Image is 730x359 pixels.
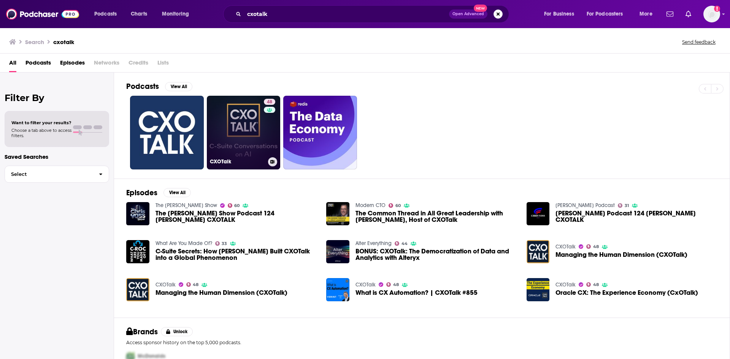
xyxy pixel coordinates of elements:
button: Select [5,166,109,183]
span: The Common Thread in All Great Leadership with [PERSON_NAME], Host of CXOTalk [355,210,517,223]
h3: cxotalk [53,38,74,46]
a: CXOTalk [555,244,576,250]
button: View All [163,188,191,197]
span: Select [5,172,93,177]
a: 60 [228,203,240,208]
a: Podchaser - Follow, Share and Rate Podcasts [6,7,79,21]
span: 48 [193,283,198,286]
span: 33 [222,242,227,245]
p: Saved Searches [5,153,109,160]
a: Oracle CX: The Experience Economy (CxOTalk) [555,289,698,296]
button: open menu [539,8,584,20]
a: 48 [586,282,599,287]
span: 48 [267,98,272,106]
svg: Add a profile image [714,6,720,12]
h3: Search [25,38,44,46]
a: 48 [386,282,399,287]
span: [PERSON_NAME] Podcast 124 [PERSON_NAME] CXOTALK [555,210,717,223]
h3: CXOTalk [210,158,265,165]
a: What Are You Made Of? [156,240,212,247]
button: open menu [89,8,127,20]
a: C-Suite Secrets: How Michael Krigsman Built CXOTalk into a Global Phenomenon [156,248,317,261]
a: The Common Thread in All Great Leadership with Michael Krigsman, Host of CXOTalk [355,210,517,223]
a: BONUS: CXOTalk: The Democratization of Data and Analytics with Alteryx [355,248,517,261]
a: The Chris Voss Show Podcast 124 Michael Krigsman CXOTALK [156,210,317,223]
a: Show notifications dropdown [663,8,676,21]
span: Choose a tab above to access filters. [11,128,71,138]
span: 31 [625,204,629,207]
a: CXOTalk [355,282,376,288]
span: 48 [593,245,599,248]
span: 44 [401,242,408,245]
a: EpisodesView All [126,188,191,198]
a: 44 [395,241,408,246]
h2: Episodes [126,188,157,198]
h2: Podcasts [126,82,159,91]
a: Charts [126,8,152,20]
img: Managing the Human Dimension (CXOTalk) [126,278,149,301]
span: Credits [129,57,148,72]
a: Chris Voss Podcast [555,202,615,209]
a: All [9,57,16,72]
a: 48 [264,99,275,105]
button: open menu [634,8,662,20]
a: 48 [186,282,199,287]
img: BONUS: CXOTalk: The Democratization of Data and Analytics with Alteryx [326,240,349,263]
img: C-Suite Secrets: How Michael Krigsman Built CXOTalk into a Global Phenomenon [126,240,149,263]
div: Search podcasts, credits, & more... [230,5,516,23]
span: Episodes [60,57,85,72]
img: Managing the Human Dimension (CXOTalk) [527,240,550,263]
a: CXOTalk [555,282,576,288]
a: Podcasts [25,57,51,72]
span: Podcasts [94,9,117,19]
a: PodcastsView All [126,82,192,91]
a: Oracle CX: The Experience Economy (CxOTalk) [527,278,550,301]
img: The Common Thread in All Great Leadership with Michael Krigsman, Host of CXOTalk [326,202,349,225]
span: 48 [593,283,599,286]
span: New [474,5,487,12]
span: 48 [393,283,399,286]
span: 60 [395,204,401,207]
button: Send feedback [680,39,718,45]
a: CXOTalk [156,282,176,288]
span: 60 [234,204,240,207]
img: The Chris Voss Show Podcast 124 Michael Krigsman CXOTALK [126,202,149,225]
span: For Business [544,9,574,19]
a: 60 [389,203,401,208]
button: open menu [582,8,634,20]
button: Open AdvancedNew [449,9,487,19]
input: Search podcasts, credits, & more... [244,8,449,20]
span: For Podcasters [587,9,623,19]
span: Lists [157,57,169,72]
h2: Filter By [5,92,109,103]
img: What is CX Automation? | CXOTalk #855 [326,278,349,301]
p: Access sponsor history on the top 5,000 podcasts. [126,340,717,345]
span: Monitoring [162,9,189,19]
a: Modern CTO [355,202,386,209]
button: View All [165,82,192,91]
a: Managing the Human Dimension (CXOTalk) [156,289,287,296]
h2: Brands [126,327,158,337]
img: User Profile [703,6,720,22]
a: Alter Everything [355,240,392,247]
span: C-Suite Secrets: How [PERSON_NAME] Built CXOTalk into a Global Phenomenon [156,248,317,261]
span: More [640,9,652,19]
span: Want to filter your results? [11,120,71,125]
button: Unlock [161,327,193,336]
a: 48 [586,244,599,249]
span: The [PERSON_NAME] Show Podcast 124 [PERSON_NAME] CXOTALK [156,210,317,223]
span: Networks [94,57,119,72]
a: Chris Voss Podcast 124 Michael Krigsman CXOTALK [555,210,717,223]
img: Chris Voss Podcast 124 Michael Krigsman CXOTALK [527,202,550,225]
